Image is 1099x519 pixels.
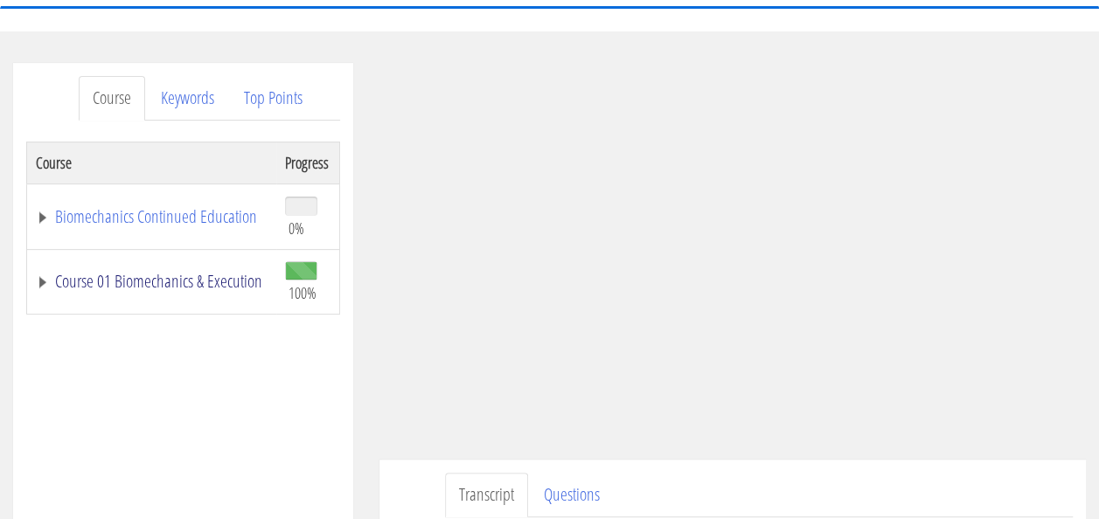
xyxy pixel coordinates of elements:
[530,473,614,517] a: Questions
[445,473,528,517] a: Transcript
[147,76,228,121] a: Keywords
[79,76,145,121] a: Course
[36,208,268,225] a: Biomechanics Continued Education
[27,142,277,183] th: Course
[289,283,316,302] span: 100%
[36,273,268,290] a: Course 01 Biomechanics & Execution
[276,142,339,183] th: Progress
[230,76,316,121] a: Top Points
[289,218,304,238] span: 0%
